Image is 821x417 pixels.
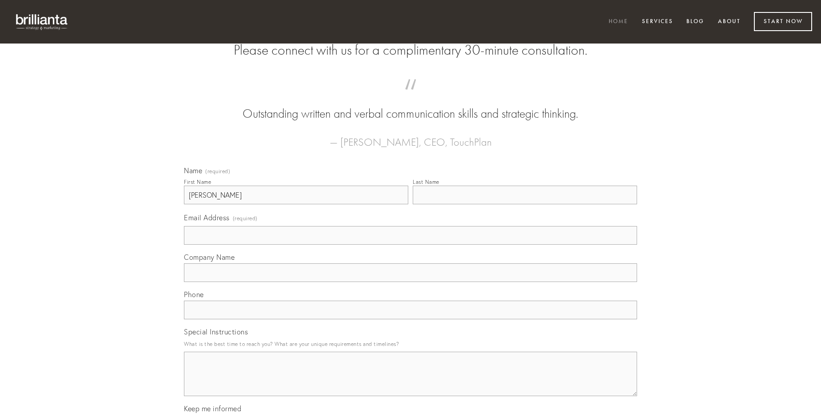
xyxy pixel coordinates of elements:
blockquote: Outstanding written and verbal communication skills and strategic thinking. [198,88,623,123]
div: First Name [184,179,211,185]
a: Blog [681,15,710,29]
a: About [712,15,746,29]
span: Special Instructions [184,327,248,336]
span: Phone [184,290,204,299]
div: Last Name [413,179,439,185]
a: Start Now [754,12,812,31]
a: Home [603,15,634,29]
span: Company Name [184,253,235,262]
span: Keep me informed [184,404,241,413]
a: Services [636,15,679,29]
span: (required) [205,169,230,174]
h2: Please connect with us for a complimentary 30-minute consultation. [184,42,637,59]
span: Name [184,166,202,175]
span: Email Address [184,213,230,222]
span: (required) [233,212,258,224]
img: brillianta - research, strategy, marketing [9,9,76,35]
span: “ [198,88,623,105]
p: What is the best time to reach you? What are your unique requirements and timelines? [184,338,637,350]
figcaption: — [PERSON_NAME], CEO, TouchPlan [198,123,623,151]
